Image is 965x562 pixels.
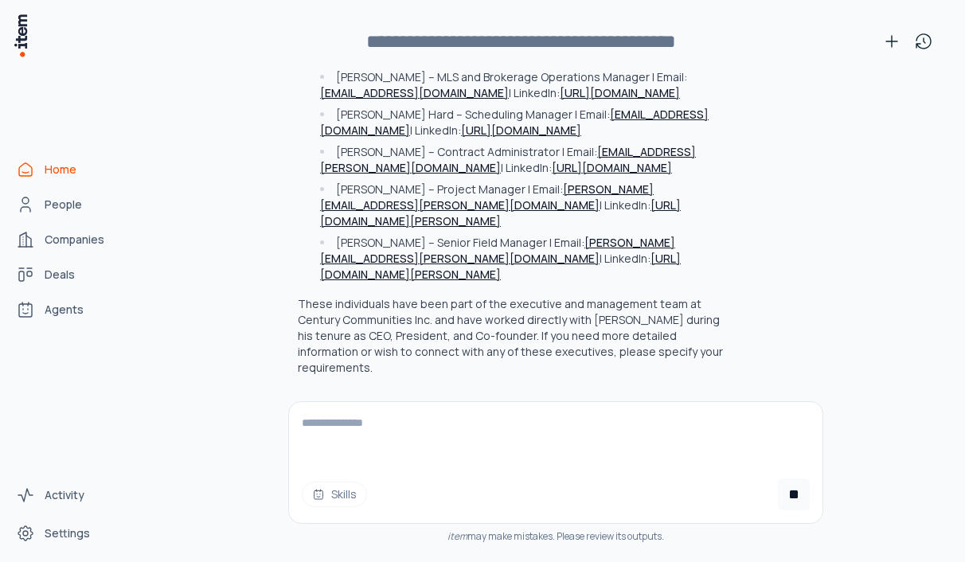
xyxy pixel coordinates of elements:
[552,160,672,175] a: [URL][DOMAIN_NAME]
[316,144,728,176] li: [PERSON_NAME] – Contract Administrator | Email: | LinkedIn:
[316,107,728,139] li: [PERSON_NAME] Hard – Scheduling Manager | Email: | LinkedIn:
[320,251,681,282] a: [URL][DOMAIN_NAME][PERSON_NAME]
[13,13,29,58] img: Item Brain Logo
[320,197,681,228] a: [URL][DOMAIN_NAME][PERSON_NAME]
[316,69,728,101] li: [PERSON_NAME] – MLS and Brokerage Operations Manager | Email: | LinkedIn:
[10,259,131,291] a: Deals
[320,144,696,175] a: [EMAIL_ADDRESS][PERSON_NAME][DOMAIN_NAME]
[298,296,728,376] p: These individuals have been part of the executive and management team at Century Communities Inc....
[320,181,654,213] a: [PERSON_NAME][EMAIL_ADDRESS][PERSON_NAME][DOMAIN_NAME]
[10,517,131,549] a: Settings
[876,25,908,57] button: New conversation
[10,294,131,326] a: Agents
[320,235,675,266] a: [PERSON_NAME][EMAIL_ADDRESS][PERSON_NAME][DOMAIN_NAME]
[45,162,76,178] span: Home
[10,189,131,221] a: People
[302,482,367,507] button: Skills
[10,224,131,256] a: Companies
[45,197,82,213] span: People
[45,232,104,248] span: Companies
[908,25,940,57] button: View history
[45,267,75,283] span: Deals
[45,487,84,503] span: Activity
[316,181,728,229] li: [PERSON_NAME] – Project Manager | Email: | LinkedIn:
[45,302,84,318] span: Agents
[316,235,728,283] li: [PERSON_NAME] – Senior Field Manager | Email: | LinkedIn:
[10,479,131,511] a: Activity
[320,107,709,138] a: [EMAIL_ADDRESS][DOMAIN_NAME]
[10,154,131,185] a: Home
[447,529,467,543] i: item
[778,478,810,510] button: Cancel
[560,85,680,100] a: [URL][DOMAIN_NAME]
[461,123,581,138] a: [URL][DOMAIN_NAME]
[320,85,509,100] a: [EMAIL_ADDRESS][DOMAIN_NAME]
[288,530,823,543] div: may make mistakes. Please review its outputs.
[45,525,90,541] span: Settings
[331,486,357,502] span: Skills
